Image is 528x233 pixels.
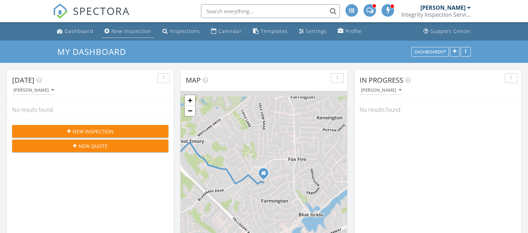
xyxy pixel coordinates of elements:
[296,25,329,38] a: Settings
[335,25,364,38] a: Profile
[185,95,195,106] a: Zoom in
[218,28,242,34] div: Calendar
[360,86,403,95] button: [PERSON_NAME]
[306,28,327,34] div: Settings
[73,128,114,135] span: New Inspection
[420,4,466,11] div: [PERSON_NAME]
[53,9,130,24] a: SPECTORA
[12,125,168,138] button: New Inspection
[345,28,362,34] div: Profile
[57,46,132,57] a: My Dashboard
[263,173,268,177] div: 9111 Robinwood Ln, Knoxville TN 37922
[12,140,168,152] button: New Quote
[14,88,54,93] div: [PERSON_NAME]
[73,3,130,18] span: SPECTORA
[12,75,34,85] span: [DATE]
[78,142,108,150] span: New Quote
[54,25,96,38] a: Dashboard
[185,106,195,116] a: Zoom out
[414,49,446,54] div: Dashboards
[170,28,200,34] div: Inspections
[250,25,291,38] a: Templates
[7,100,174,119] div: No results found
[53,3,68,19] img: The Best Home Inspection Software - Spectora
[361,88,401,93] div: [PERSON_NAME]
[401,11,471,18] div: Integrity Inspection Service (Spectora)
[430,28,471,34] div: Support Center
[411,47,449,57] button: Dashboards
[12,86,55,95] button: [PERSON_NAME]
[111,28,151,34] div: New Inspection
[160,25,203,38] a: Inspections
[360,75,403,85] span: In Progress
[354,100,521,119] div: No results found
[201,4,340,18] input: Search everything...
[65,28,93,34] div: Dashboard
[261,28,288,34] div: Templates
[208,25,245,38] a: Calendar
[102,25,154,38] a: New Inspection
[186,75,201,85] span: Map
[421,25,474,38] a: Support Center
